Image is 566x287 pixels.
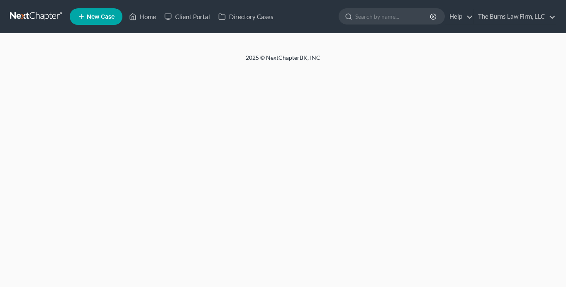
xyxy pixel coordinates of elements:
input: Search by name... [355,9,431,24]
div: 2025 © NextChapterBK, INC [46,54,520,69]
span: New Case [87,14,115,20]
a: Client Portal [160,9,214,24]
a: Home [125,9,160,24]
a: Help [445,9,473,24]
a: Directory Cases [214,9,278,24]
a: The Burns Law Firm, LLC [474,9,556,24]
